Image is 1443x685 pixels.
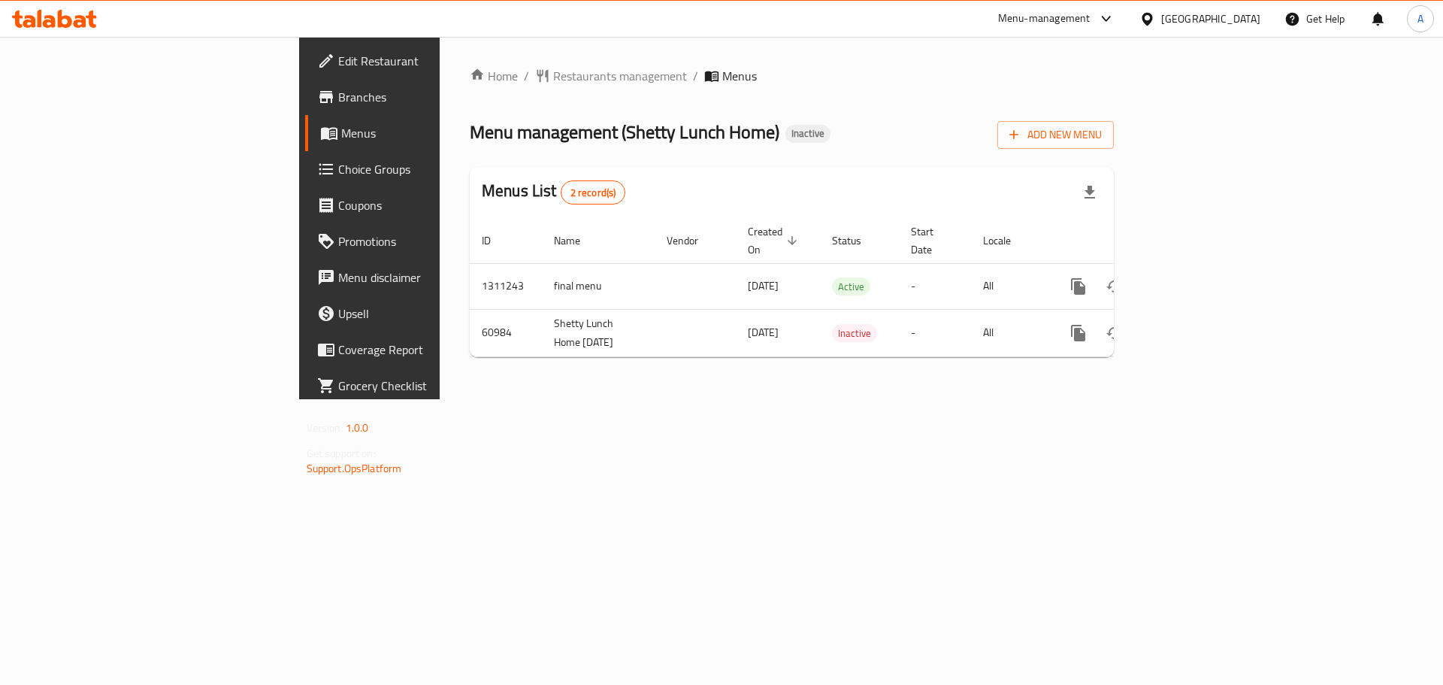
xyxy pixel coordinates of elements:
span: Add New Menu [1009,126,1102,144]
span: Inactive [832,325,877,342]
li: / [693,67,698,85]
a: Menu disclaimer [305,259,540,296]
td: - [899,263,971,309]
span: Choice Groups [338,160,528,178]
button: more [1060,315,1097,351]
span: Name [554,232,600,250]
nav: breadcrumb [470,67,1114,85]
span: Menu management ( Shetty Lunch Home ) [470,115,779,149]
button: more [1060,268,1097,305]
div: Active [832,277,870,296]
span: A [1417,11,1423,27]
span: Edit Restaurant [338,52,528,70]
span: Menus [722,67,757,85]
div: Inactive [785,125,830,143]
span: Created On [748,223,802,259]
table: enhanced table [470,218,1217,357]
span: Inactive [785,127,830,140]
span: Promotions [338,232,528,250]
div: Total records count [561,180,626,205]
a: Coverage Report [305,332,540,368]
button: Change Status [1097,315,1133,351]
span: Start Date [911,223,953,259]
a: Coupons [305,187,540,223]
button: Add New Menu [997,121,1114,149]
span: Grocery Checklist [338,377,528,395]
a: Menus [305,115,540,151]
span: Branches [338,88,528,106]
h2: Menus List [482,180,625,205]
th: Actions [1048,218,1217,264]
span: 1.0.0 [346,418,369,438]
span: [DATE] [748,323,779,342]
span: Active [832,278,870,296]
a: Branches [305,79,540,115]
button: Change Status [1097,268,1133,305]
a: Support.OpsPlatform [307,459,402,478]
a: Edit Restaurant [305,43,540,79]
span: Menus [341,124,528,142]
td: - [899,309,971,356]
span: Version: [307,418,343,438]
div: Menu-management [998,10,1091,28]
div: Export file [1072,174,1108,211]
a: Promotions [305,223,540,259]
td: All [971,309,1048,356]
span: Status [832,232,881,250]
a: Upsell [305,296,540,332]
td: All [971,263,1048,309]
span: [DATE] [748,276,779,296]
a: Restaurants management [535,67,687,85]
a: Choice Groups [305,151,540,187]
td: Shetty Lunch Home [DATE] [542,309,655,356]
span: 2 record(s) [561,186,625,200]
span: Upsell [338,305,528,323]
div: [GEOGRAPHIC_DATA] [1161,11,1260,27]
span: Coupons [338,196,528,214]
span: ID [482,232,510,250]
a: Grocery Checklist [305,368,540,404]
span: Locale [983,232,1030,250]
span: Restaurants management [553,67,687,85]
td: final menu [542,263,655,309]
span: Menu disclaimer [338,268,528,286]
div: Inactive [832,324,877,342]
span: Get support on: [307,444,376,463]
span: Coverage Report [338,341,528,359]
span: Vendor [667,232,718,250]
